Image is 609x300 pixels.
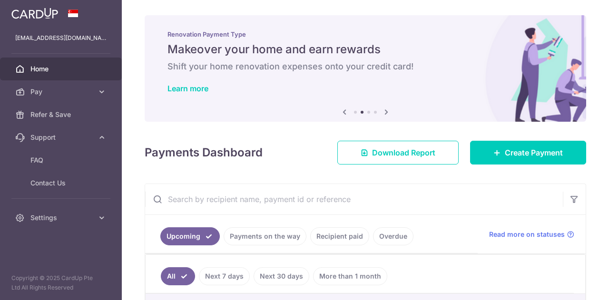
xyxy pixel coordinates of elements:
[337,141,459,165] a: Download Report
[11,8,58,19] img: CardUp
[30,213,93,223] span: Settings
[167,30,563,38] p: Renovation Payment Type
[30,110,93,119] span: Refer & Save
[30,64,93,74] span: Home
[30,155,93,165] span: FAQ
[145,15,586,122] img: Renovation banner
[224,227,306,245] a: Payments on the way
[470,141,586,165] a: Create Payment
[160,227,220,245] a: Upcoming
[310,227,369,245] a: Recipient paid
[30,178,93,188] span: Contact Us
[489,230,565,239] span: Read more on statuses
[167,84,208,93] a: Learn more
[145,184,563,214] input: Search by recipient name, payment id or reference
[30,87,93,97] span: Pay
[489,230,574,239] a: Read more on statuses
[254,267,309,285] a: Next 30 days
[372,147,435,158] span: Download Report
[145,144,263,161] h4: Payments Dashboard
[548,271,599,295] iframe: Opens a widget where you can find more information
[373,227,413,245] a: Overdue
[199,267,250,285] a: Next 7 days
[505,147,563,158] span: Create Payment
[30,133,93,142] span: Support
[161,267,195,285] a: All
[167,42,563,57] h5: Makeover your home and earn rewards
[15,33,107,43] p: [EMAIL_ADDRESS][DOMAIN_NAME]
[313,267,387,285] a: More than 1 month
[167,61,563,72] h6: Shift your home renovation expenses onto your credit card!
